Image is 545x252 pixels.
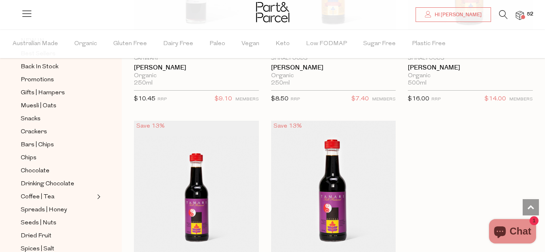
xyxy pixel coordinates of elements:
p: Spiral Foods [271,55,396,62]
span: 250ml [271,80,290,87]
a: Back In Stock [21,62,95,72]
a: Gifts | Hampers [21,88,95,98]
span: Keto [276,30,290,58]
span: Paleo [209,30,225,58]
span: $10.45 [134,96,155,102]
small: RRP [291,97,300,102]
span: Coffee | Tea [21,192,54,202]
span: Hi [PERSON_NAME] [433,11,482,18]
div: Save 13% [271,121,304,132]
span: $9.10 [215,94,232,104]
span: Australian Made [13,30,58,58]
div: Organic [134,72,259,80]
span: $16.00 [408,96,429,102]
span: Vegan [241,30,259,58]
span: Plastic Free [412,30,446,58]
div: Organic [408,72,533,80]
small: RRP [431,97,441,102]
span: Seeds | Nuts [21,218,56,228]
img: Part&Parcel [256,2,289,22]
span: 250ml [134,80,153,87]
a: Dried Fruit [21,231,95,241]
p: Spiral Foods [408,55,533,62]
inbox-online-store-chat: Shopify online store chat [487,219,539,245]
a: Snacks [21,114,95,124]
a: [PERSON_NAME] [408,64,533,72]
small: MEMBERS [235,97,259,102]
span: $8.50 [271,96,289,102]
span: Crackers [21,127,47,137]
span: 500ml [408,80,427,87]
a: [PERSON_NAME] [134,64,259,72]
a: Spreads | Honey [21,205,95,215]
span: Snacks [21,114,41,124]
a: Crackers [21,127,95,137]
span: Bars | Chips [21,140,54,150]
span: Chocolate [21,166,50,176]
span: Dairy Free [163,30,193,58]
button: Expand/Collapse Coffee | Tea [95,192,101,202]
span: 52 [525,11,535,18]
span: Muesli | Oats [21,101,56,111]
span: Low FODMAP [306,30,347,58]
a: Hi [PERSON_NAME] [416,7,491,22]
div: Organic [271,72,396,80]
a: Chocolate [21,166,95,176]
span: Dried Fruit [21,231,52,241]
span: Back In Stock [21,62,58,72]
a: Coffee | Tea [21,192,95,202]
a: Drinking Chocolate [21,179,95,189]
span: Sugar Free [363,30,396,58]
a: Promotions [21,75,95,85]
a: Muesli | Oats [21,101,95,111]
p: Carwari [134,55,259,62]
span: $14.00 [485,94,506,104]
small: MEMBERS [509,97,533,102]
span: Drinking Chocolate [21,179,74,189]
a: Seeds | Nuts [21,218,95,228]
div: Save 13% [134,121,167,132]
span: Chips [21,153,37,163]
span: Promotions [21,75,54,85]
span: Gifts | Hampers [21,88,65,98]
a: Chips [21,153,95,163]
a: 52 [516,11,524,20]
span: $7.40 [351,94,369,104]
small: RRP [157,97,167,102]
span: Organic [74,30,97,58]
a: Bars | Chips [21,140,95,150]
a: [PERSON_NAME] [271,64,396,72]
small: MEMBERS [372,97,396,102]
span: Spreads | Honey [21,205,67,215]
span: Gluten Free [113,30,147,58]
